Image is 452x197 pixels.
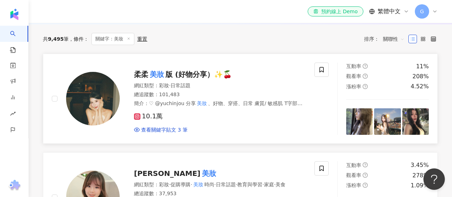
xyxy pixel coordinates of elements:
[346,108,373,135] img: post-image
[423,168,445,190] iframe: Help Scout Beacon - Open
[170,83,190,88] span: 日常話題
[141,127,188,134] span: 查看關鍵字貼文 3 筆
[262,182,264,187] span: ·
[402,108,429,135] img: post-image
[363,64,368,69] span: question-circle
[69,36,89,42] span: 條件 ：
[134,113,163,120] span: 10.1萬
[159,182,169,187] span: 彩妝
[148,69,165,80] mark: 美妝
[170,182,190,187] span: 促購導購
[149,100,196,106] span: ♡ @yuchinjou 分享
[43,36,69,42] div: 共 筆
[204,182,214,187] span: 時尚
[264,182,274,187] span: 家庭
[216,182,236,187] span: 日常話題
[308,6,363,16] a: 預約線上 Demo
[346,84,361,89] span: 漲粉率
[363,84,368,89] span: question-circle
[91,33,134,45] span: 關鍵字：美妝
[237,182,262,187] span: 教育與學習
[378,8,401,15] span: 繁體中文
[134,169,200,178] span: [PERSON_NAME]
[363,162,368,167] span: question-circle
[363,74,368,79] span: question-circle
[374,108,401,135] img: post-image
[137,36,147,42] div: 重置
[346,182,361,188] span: 漲粉率
[275,182,285,187] span: 美食
[411,83,429,90] div: 4.52%
[196,99,208,107] mark: 美妝
[43,54,438,144] a: KOL Avatar柔柔美妝版 (好物分享）✨🍒網紅類型：彩妝·日常話題總追蹤數：101,483簡介：♡ @yuchinjou 分享美妝、好物、穿搭、日常 膚質/ 敏感肌 T字部位油 兩頰乾 📦...
[190,182,192,187] span: ·
[159,83,169,88] span: 彩妝
[10,107,16,123] span: rise
[412,73,429,80] div: 208%
[165,70,232,79] span: 版 (好物分享）✨🍒
[363,183,368,188] span: question-circle
[364,33,408,45] div: 排序：
[8,180,21,191] img: chrome extension
[412,172,429,179] div: 278%
[134,82,306,89] div: 網紅類型 ：
[313,8,358,15] div: 預約線上 Demo
[192,181,204,188] mark: 美妝
[420,8,424,15] span: G
[10,26,24,54] a: search
[48,36,64,42] span: 9,495
[346,172,361,178] span: 觀看率
[200,168,218,179] mark: 美妝
[236,182,237,187] span: ·
[346,162,361,168] span: 互動率
[411,182,429,189] div: 1.09%
[416,63,429,70] div: 11%
[169,182,170,187] span: ·
[346,63,361,69] span: 互動率
[134,100,303,113] span: 、好物、穿搭、日常 膚質/ 敏感肌 T字部位油 兩頰乾 📦團購問題私訊我📦 🐥近期團購結束🐥
[383,33,404,45] span: 關聯性
[66,72,120,125] img: KOL Avatar
[346,73,361,79] span: 觀看率
[134,181,306,188] div: 網紅類型 ：
[134,91,306,98] div: 總追蹤數 ： 101,483
[134,70,148,79] span: 柔柔
[134,127,188,134] a: 查看關鍵字貼文 3 筆
[363,173,368,178] span: question-circle
[169,83,170,88] span: ·
[214,182,216,187] span: ·
[274,182,275,187] span: ·
[411,161,429,169] div: 3.45%
[9,9,20,20] img: logo icon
